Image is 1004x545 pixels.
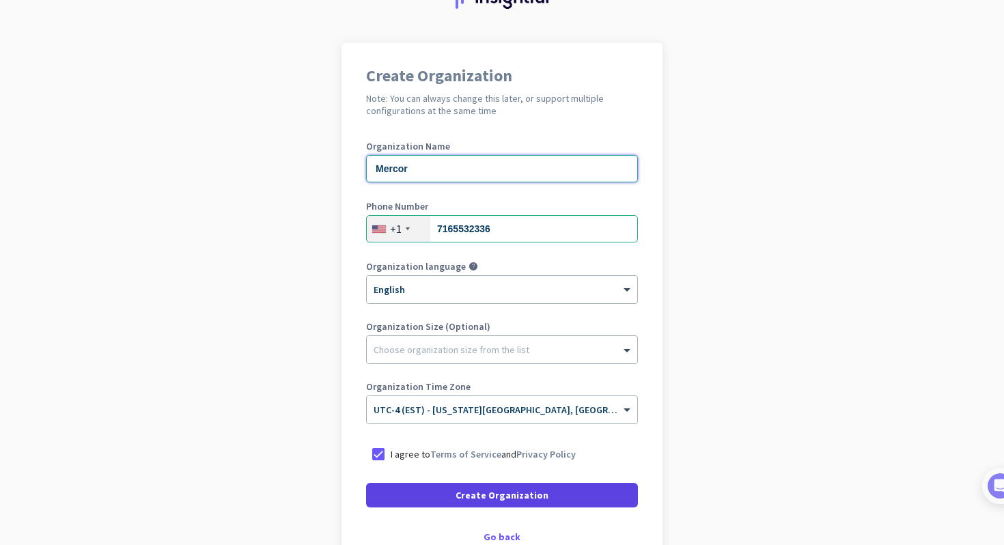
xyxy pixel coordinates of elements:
[366,483,638,507] button: Create Organization
[366,201,638,211] label: Phone Number
[366,215,638,242] input: 201-555-0123
[366,141,638,151] label: Organization Name
[366,155,638,182] input: What is the name of your organization?
[516,448,576,460] a: Privacy Policy
[366,68,638,84] h1: Create Organization
[366,322,638,331] label: Organization Size (Optional)
[366,262,466,271] label: Organization language
[366,92,638,117] h2: Note: You can always change this later, or support multiple configurations at the same time
[456,488,548,502] span: Create Organization
[366,382,638,391] label: Organization Time Zone
[391,447,576,461] p: I agree to and
[366,532,638,542] div: Go back
[390,222,402,236] div: +1
[430,448,501,460] a: Terms of Service
[469,262,478,271] i: help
